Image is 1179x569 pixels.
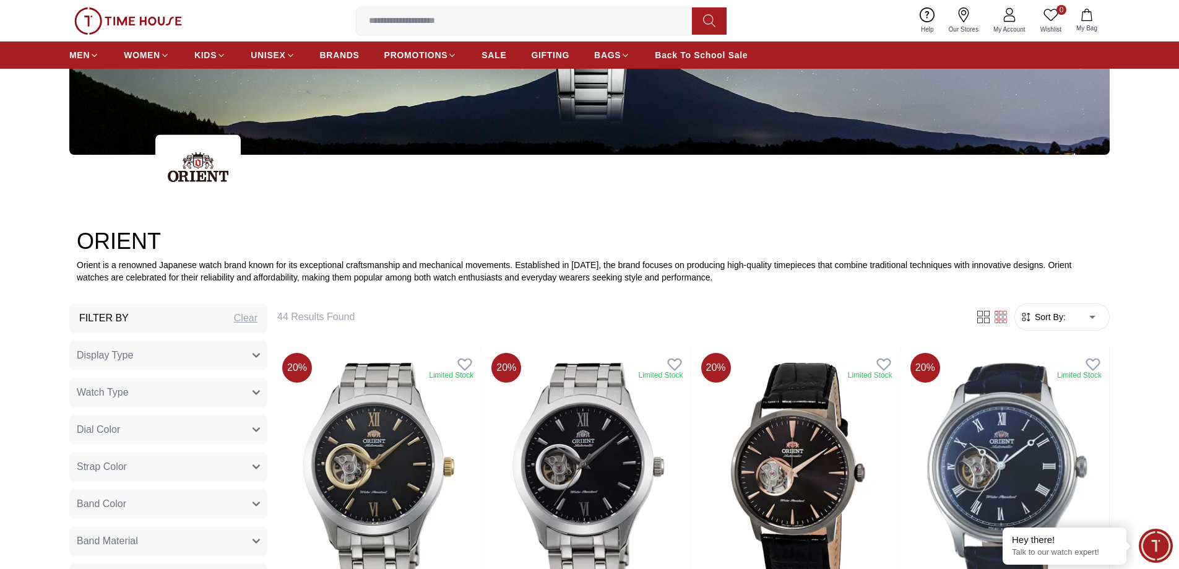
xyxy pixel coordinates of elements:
[913,5,941,37] a: Help
[1012,547,1117,558] p: Talk to our watch expert!
[1139,529,1173,563] div: Chat Widget
[69,526,267,556] button: Band Material
[429,370,473,380] div: Limited Stock
[124,44,170,66] a: WOMEN
[638,370,683,380] div: Limited Stock
[69,415,267,445] button: Dial Color
[1057,370,1102,380] div: Limited Stock
[69,378,267,407] button: Watch Type
[594,49,621,61] span: BAGS
[277,310,960,324] h6: 44 Results Found
[194,44,226,66] a: KIDS
[69,452,267,482] button: Strap Color
[482,44,506,66] a: SALE
[69,341,267,370] button: Display Type
[1071,24,1102,33] span: My Bag
[531,49,569,61] span: GIFTING
[1056,5,1066,15] span: 0
[77,385,129,400] span: Watch Type
[384,44,457,66] a: PROMOTIONS
[194,49,217,61] span: KIDS
[79,311,129,326] h3: Filter By
[941,5,986,37] a: Our Stores
[124,49,160,61] span: WOMEN
[69,489,267,519] button: Band Color
[1032,311,1066,323] span: Sort By:
[155,135,241,200] img: ...
[77,348,133,363] span: Display Type
[1069,6,1105,35] button: My Bag
[251,44,295,66] a: UNISEX
[491,353,521,383] span: 20 %
[655,44,748,66] a: Back To School Sale
[69,44,99,66] a: MEN
[1033,5,1069,37] a: 0Wishlist
[531,44,569,66] a: GIFTING
[77,422,120,437] span: Dial Color
[74,7,182,35] img: ...
[251,49,285,61] span: UNISEX
[77,534,138,549] span: Band Material
[701,353,731,383] span: 20 %
[320,49,360,61] span: BRANDS
[77,459,127,474] span: Strap Color
[655,49,748,61] span: Back To School Sale
[77,497,126,511] span: Band Color
[234,311,257,326] div: Clear
[916,25,939,34] span: Help
[594,44,630,66] a: BAGS
[282,353,312,383] span: 20 %
[910,353,940,383] span: 20 %
[384,49,448,61] span: PROMOTIONS
[1035,25,1066,34] span: Wishlist
[77,259,1102,284] p: Orient is a renowned Japanese watch brand known for its exceptional craftsmanship and mechanical ...
[1012,534,1117,546] div: Hey there!
[1020,311,1066,323] button: Sort By:
[944,25,983,34] span: Our Stores
[77,229,1102,254] h2: ORIENT
[69,49,90,61] span: MEN
[988,25,1030,34] span: My Account
[482,49,506,61] span: SALE
[848,370,892,380] div: Limited Stock
[320,44,360,66] a: BRANDS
